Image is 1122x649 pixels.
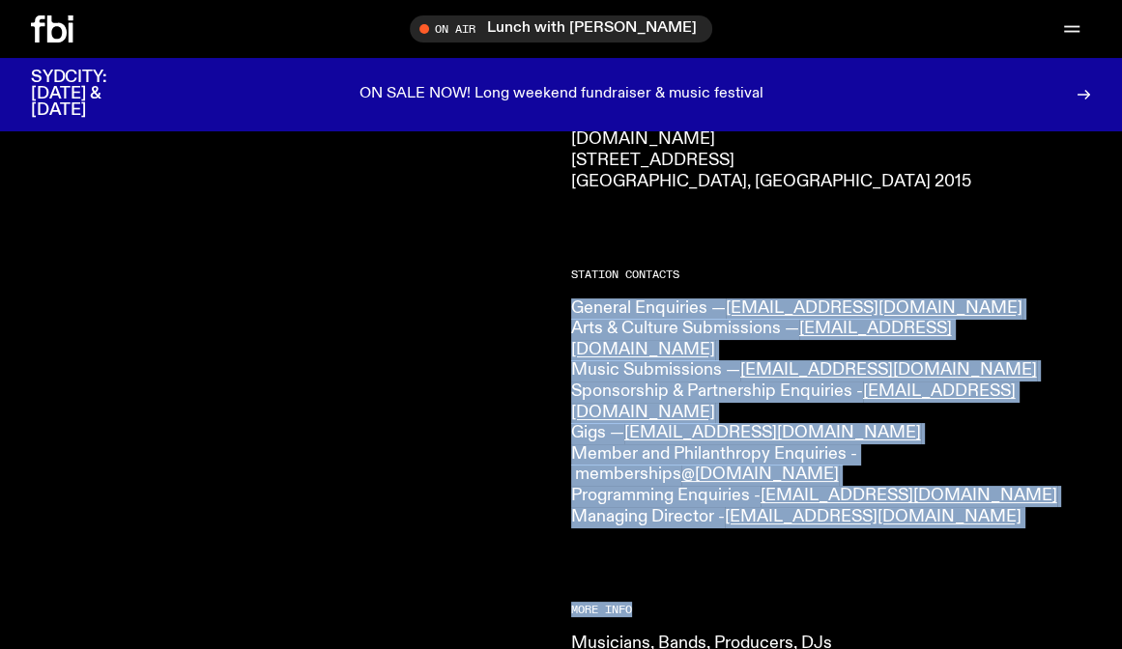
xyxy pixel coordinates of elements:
[571,320,952,358] a: [EMAIL_ADDRESS][DOMAIN_NAME]
[726,299,1022,317] a: [EMAIL_ADDRESS][DOMAIN_NAME]
[410,15,712,42] button: On AirLunch with [PERSON_NAME]
[360,86,763,103] p: ON SALE NOW! Long weekend fundraiser & music festival
[725,508,1021,525] a: [EMAIL_ADDRESS][DOMAIN_NAME]
[571,382,1016,421] a: [EMAIL_ADDRESS][DOMAIN_NAME]
[571,269,1092,280] h2: Station Contacts
[740,361,1037,379] a: [EMAIL_ADDRESS][DOMAIN_NAME]
[681,466,839,483] a: @[DOMAIN_NAME]
[571,129,1092,192] p: [DOMAIN_NAME] [STREET_ADDRESS] [GEOGRAPHIC_DATA], [GEOGRAPHIC_DATA] 2015
[761,487,1057,504] a: [EMAIL_ADDRESS][DOMAIN_NAME]
[571,298,1092,528] p: General Enquiries — Arts & Culture Submissions — Music Submissions — Sponsorship & Partnership En...
[31,70,155,119] h3: SYDCITY: [DATE] & [DATE]
[571,605,1092,615] h2: More Info
[624,424,921,441] a: [EMAIL_ADDRESS][DOMAIN_NAME]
